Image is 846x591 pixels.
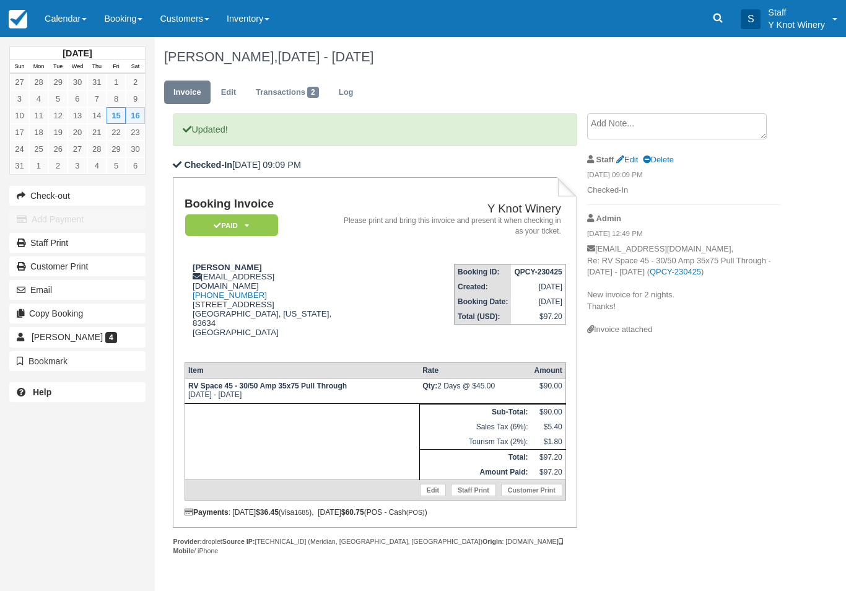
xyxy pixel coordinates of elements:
[32,332,103,342] span: [PERSON_NAME]
[185,214,278,236] em: Paid
[531,465,565,480] td: $97.20
[126,157,145,174] a: 6
[9,10,27,28] img: checkfront-main-nav-mini-logo.png
[422,382,437,390] strong: Qty
[222,538,255,545] strong: Source IP:
[173,113,577,146] p: Updated!
[616,155,638,164] a: Edit
[185,214,274,237] a: Paid
[10,157,29,174] a: 31
[107,74,126,90] a: 1
[126,90,145,107] a: 9
[63,48,92,58] strong: [DATE]
[87,60,107,74] th: Thu
[87,157,107,174] a: 4
[185,198,338,211] h1: Booking Invoice
[9,186,146,206] button: Check-out
[33,387,51,397] b: Help
[126,74,145,90] a: 2
[185,508,229,517] strong: Payments
[126,124,145,141] a: 23
[107,60,126,74] th: Fri
[193,291,267,300] a: [PHONE_NUMBER]
[451,484,496,496] a: Staff Print
[329,81,363,105] a: Log
[48,157,68,174] a: 2
[185,362,419,378] th: Item
[48,90,68,107] a: 5
[501,484,562,496] a: Customer Print
[29,90,48,107] a: 4
[87,141,107,157] a: 28
[650,267,701,276] a: QPCY-230425
[107,90,126,107] a: 8
[419,404,531,419] th: Sub-Total:
[10,107,29,124] a: 10
[68,124,87,141] a: 20
[193,263,262,272] strong: [PERSON_NAME]
[107,157,126,174] a: 5
[256,508,279,517] strong: $36.45
[455,279,512,294] th: Created:
[107,141,126,157] a: 29
[514,268,562,276] strong: QPCY-230425
[587,185,780,196] p: Checked-In
[246,81,328,105] a: Transactions2
[10,74,29,90] a: 27
[29,157,48,174] a: 1
[741,9,761,29] div: S
[185,378,419,403] td: [DATE] - [DATE]
[10,124,29,141] a: 17
[48,60,68,74] th: Tue
[455,294,512,309] th: Booking Date:
[419,465,531,480] th: Amount Paid:
[48,141,68,157] a: 26
[9,327,146,347] a: [PERSON_NAME] 4
[419,419,531,434] td: Sales Tax (6%):
[768,19,825,31] p: Y Knot Winery
[212,81,245,105] a: Edit
[173,538,202,545] strong: Provider:
[48,124,68,141] a: 19
[9,233,146,253] a: Staff Print
[29,124,48,141] a: 18
[587,170,780,183] em: [DATE] 09:09 PM
[343,203,561,216] h2: Y Knot Winery
[87,74,107,90] a: 31
[9,256,146,276] a: Customer Print
[768,6,825,19] p: Staff
[68,60,87,74] th: Wed
[126,60,145,74] th: Sat
[9,382,146,402] a: Help
[419,434,531,450] td: Tourism Tax (2%):
[9,209,146,229] button: Add Payment
[531,404,565,419] td: $90.00
[68,141,87,157] a: 27
[277,49,373,64] span: [DATE] - [DATE]
[534,382,562,400] div: $90.00
[587,243,780,324] p: [EMAIL_ADDRESS][DOMAIN_NAME], Re: RV Space 45 - 30/50 Amp 35x75 Pull Through - [DATE] - [DATE] ( ...
[105,332,117,343] span: 4
[29,60,48,74] th: Mon
[185,263,338,352] div: [EMAIL_ADDRESS][DOMAIN_NAME] [STREET_ADDRESS] [GEOGRAPHIC_DATA], [US_STATE], 83634 [GEOGRAPHIC_DATA]
[587,324,780,336] div: Invoice attached
[10,90,29,107] a: 3
[173,159,577,172] p: [DATE] 09:09 PM
[164,81,211,105] a: Invoice
[531,434,565,450] td: $1.80
[596,214,621,223] strong: Admin
[188,382,347,390] strong: RV Space 45 - 30/50 Amp 35x75 Pull Through
[531,362,565,378] th: Amount
[164,50,780,64] h1: [PERSON_NAME],
[68,107,87,124] a: 13
[29,74,48,90] a: 28
[87,90,107,107] a: 7
[511,294,565,309] td: [DATE]
[87,107,107,124] a: 14
[419,378,531,403] td: 2 Days @ $45.00
[107,124,126,141] a: 22
[531,449,565,465] td: $97.20
[596,155,614,164] strong: Staff
[173,537,577,556] div: droplet [TECHNICAL_ID] (Meridian, [GEOGRAPHIC_DATA], [GEOGRAPHIC_DATA]) : [DOMAIN_NAME] / iPhone
[482,538,502,545] strong: Origin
